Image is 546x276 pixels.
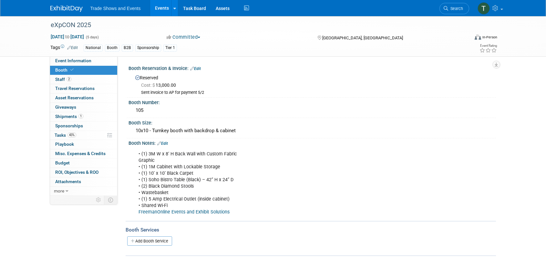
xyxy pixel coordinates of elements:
[85,35,99,39] span: (5 days)
[129,64,496,72] div: Booth Reservation & Invoice:
[133,73,491,95] div: Reserved
[67,45,78,50] a: Edit
[139,209,230,215] a: FreemanOnline Events and Exhibit Solutions
[70,68,74,72] i: Booth reservation complete
[431,34,498,43] div: Event Format
[133,105,491,115] div: 105
[67,133,76,137] span: 43%
[55,179,81,184] span: Attachments
[50,66,117,75] a: Booth
[55,133,76,138] span: Tasks
[478,2,490,15] img: Tiff Wagner
[55,86,95,91] span: Travel Reservations
[55,95,94,100] span: Asset Reservations
[50,84,117,93] a: Travel Reservations
[105,44,119,51] div: Booth
[55,77,71,82] span: Staff
[129,98,496,106] div: Booth Number:
[482,35,497,40] div: In-Person
[190,66,201,71] a: Edit
[93,196,104,204] td: Personalize Event Tab Strip
[48,19,459,31] div: eXpCON 2025
[55,67,75,73] span: Booth
[55,170,98,175] span: ROI, Objectives & ROO
[129,118,496,126] div: Booth Size:
[67,77,71,82] span: 2
[90,6,141,11] span: Trade Shows and Events
[164,34,203,41] button: Committed
[122,44,133,51] div: B2B
[50,44,78,52] td: Tags
[129,138,496,147] div: Booth Notes:
[55,151,106,156] span: Misc. Expenses & Credits
[55,123,83,128] span: Sponsorships
[55,58,91,63] span: Event Information
[104,196,117,204] td: Toggle Event Tabs
[50,5,83,12] img: ExhibitDay
[134,148,425,219] div: • (1) 3M W x 8’ H Back Wall with Custom Fabric Graphic • (1) 1M Cabinet with Lockable Storage • (...
[479,44,497,47] div: Event Rating
[50,103,117,112] a: Giveaways
[50,94,117,103] a: Asset Reservations
[84,44,103,51] div: National
[135,44,161,51] div: Sponsorship
[157,141,168,146] a: Edit
[448,6,463,11] span: Search
[127,236,172,246] a: Add Booth Service
[439,3,469,14] a: Search
[50,177,117,186] a: Attachments
[55,104,76,110] span: Giveaways
[50,34,84,40] span: [DATE] [DATE]
[50,149,117,158] a: Misc. Expenses & Credits
[126,226,496,233] div: Booth Services
[55,160,70,165] span: Budget
[78,114,83,119] span: 1
[141,83,179,88] span: 13,000.00
[50,56,117,65] a: Event Information
[50,140,117,149] a: Playbook
[50,131,117,140] a: Tasks43%
[50,187,117,196] a: more
[64,34,70,39] span: to
[133,126,491,136] div: 10x10 - Turnkey booth with backdrop & cabinet
[141,90,491,95] div: Sent invoice to AP for payment 5/2
[55,114,83,119] span: Shipments
[50,112,117,121] a: Shipments1
[50,168,117,177] a: ROI, Objectives & ROO
[163,44,177,51] div: Tier 1
[55,142,74,147] span: Playbook
[50,122,117,131] a: Sponsorships
[322,35,403,40] span: [GEOGRAPHIC_DATA], [GEOGRAPHIC_DATA]
[50,75,117,84] a: Staff2
[54,188,64,193] span: more
[475,34,481,40] img: Format-Inperson.png
[141,83,156,88] span: Cost: $
[50,159,117,168] a: Budget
